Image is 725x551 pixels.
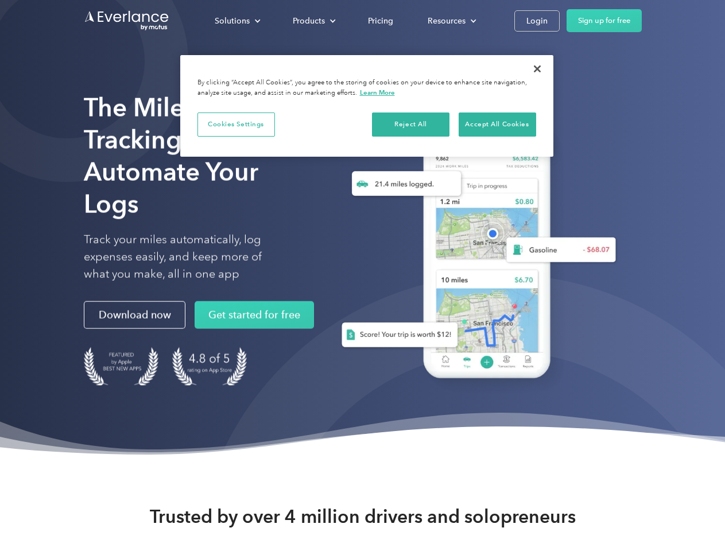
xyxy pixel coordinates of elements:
div: Pricing [368,14,393,28]
div: Resources [416,11,486,31]
div: Solutions [203,11,270,31]
div: Resources [428,14,466,28]
button: Reject All [372,112,449,137]
a: Login [514,10,560,32]
a: Go to homepage [84,10,170,32]
a: Pricing [356,11,405,31]
p: Track your miles automatically, log expenses easily, and keep more of what you make, all in one app [84,231,289,283]
div: Login [526,14,548,28]
a: Get started for free [195,301,314,329]
div: Solutions [215,14,250,28]
img: Badge for Featured by Apple Best New Apps [84,347,158,386]
a: Sign up for free [567,9,642,32]
button: Cookies Settings [197,112,275,137]
div: Privacy [180,55,553,157]
button: Accept All Cookies [459,112,536,137]
img: 4.9 out of 5 stars on the app store [172,347,247,386]
div: Products [293,14,325,28]
div: Products [281,11,345,31]
a: More information about your privacy, opens in a new tab [360,88,395,96]
div: By clicking “Accept All Cookies”, you agree to the storing of cookies on your device to enhance s... [197,78,536,98]
a: Download now [84,301,185,329]
strong: Trusted by over 4 million drivers and solopreneurs [150,505,576,528]
button: Close [525,56,550,82]
img: Everlance, mileage tracker app, expense tracking app [323,109,625,395]
div: Cookie banner [180,55,553,157]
